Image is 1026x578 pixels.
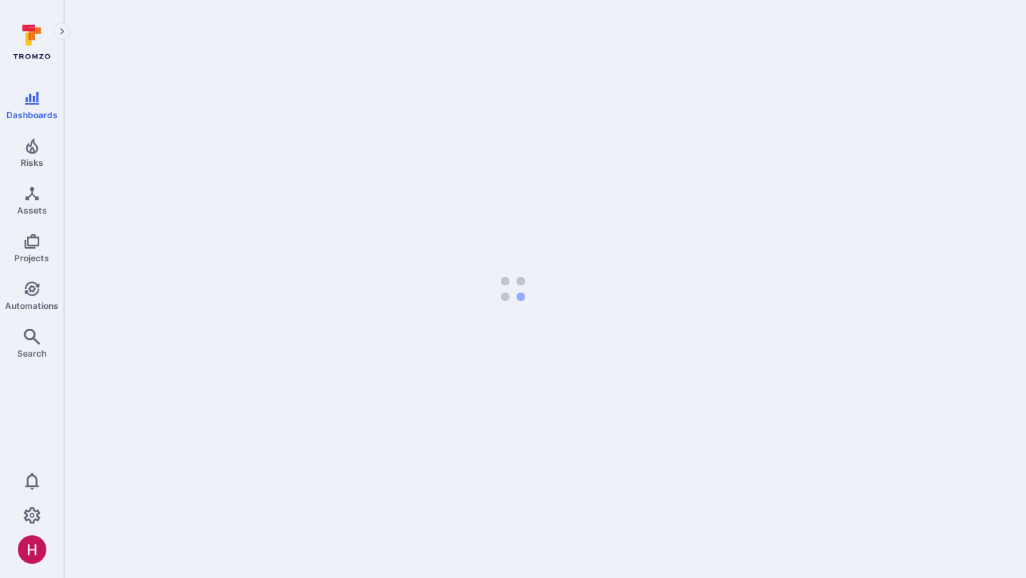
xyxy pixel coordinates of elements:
button: Expand navigation menu [53,23,71,40]
span: Risks [21,157,43,168]
span: Automations [5,300,58,311]
img: ACg8ocKzQzwPSwOZT_k9C736TfcBpCStqIZdMR9gXOhJgTaH9y_tsw=s96-c [18,535,46,564]
div: Harshil Parikh [18,535,46,564]
span: Dashboards [6,110,58,120]
span: Search [17,348,46,359]
span: Assets [17,205,47,216]
i: Expand navigation menu [57,26,67,38]
span: Projects [14,253,49,263]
